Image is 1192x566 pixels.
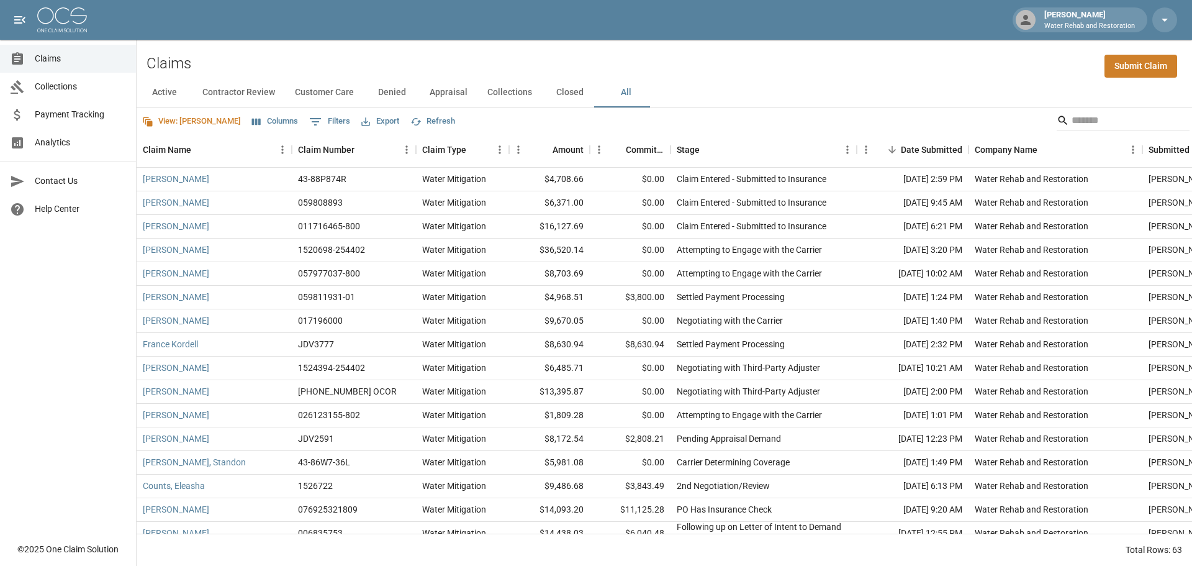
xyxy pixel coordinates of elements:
span: Contact Us [35,175,126,188]
div: Pending Appraisal Demand [677,432,781,445]
div: $2,808.21 [590,427,670,451]
button: Active [137,78,192,107]
button: Sort [883,141,901,158]
a: France Kordell [143,338,198,350]
div: Claim Number [292,132,416,167]
div: 01-008-967942 OCOR [298,385,397,398]
div: Following up on Letter of Intent to Demand Appraisal [677,521,851,545]
div: Water Mitigation [422,456,486,468]
div: $11,125.28 [590,498,670,522]
button: Sort [700,141,717,158]
div: [DATE] 12:23 PM [857,427,968,451]
div: $6,485.71 [509,357,590,380]
div: $0.00 [590,262,670,286]
button: Menu [490,140,509,159]
div: Water Mitigation [422,480,486,492]
div: Water Mitigation [422,173,486,185]
div: $3,800.00 [590,286,670,309]
div: Water Mitigation [422,503,486,516]
div: $8,703.69 [509,262,590,286]
div: [DATE] 10:02 AM [857,262,968,286]
div: Water Rehab and Restoration [975,456,1088,468]
div: Claim Name [137,132,292,167]
div: $0.00 [590,451,670,475]
div: $9,486.68 [509,475,590,498]
div: Carrier Determining Coverage [677,456,790,468]
div: Attempting to Engage with the Carrier [677,409,822,421]
div: Date Submitted [901,132,962,167]
div: 43-88P874R [298,173,346,185]
button: Menu [838,140,857,159]
button: Sort [354,141,372,158]
div: Claim Type [422,132,466,167]
div: [DATE] 9:45 AM [857,191,968,215]
button: Contractor Review [192,78,285,107]
div: $14,093.20 [509,498,590,522]
div: [DATE] 9:20 AM [857,498,968,522]
a: Counts, Eleasha [143,480,205,492]
span: Payment Tracking [35,108,126,121]
div: Claim Entered - Submitted to Insurance [677,220,826,232]
div: Stage [677,132,700,167]
h2: Claims [147,55,191,73]
div: $0.00 [590,239,670,262]
a: [PERSON_NAME] [143,244,209,256]
div: Water Rehab and Restoration [975,196,1088,209]
div: $0.00 [590,215,670,239]
div: $0.00 [590,309,670,333]
a: [PERSON_NAME] [143,527,209,539]
div: Water Rehab and Restoration [975,432,1088,445]
button: View: [PERSON_NAME] [139,112,244,131]
div: Water Mitigation [422,267,486,280]
div: Company Name [975,132,1037,167]
div: 011716465-800 [298,220,360,232]
button: Export [358,112,402,131]
div: $9,670.05 [509,309,590,333]
div: Total Rows: 63 [1126,544,1182,556]
div: [DATE] 6:21 PM [857,215,968,239]
div: 017196000 [298,314,343,327]
div: Negotiating with Third-Party Adjuster [677,362,820,374]
button: Sort [608,141,626,158]
div: Water Mitigation [422,409,486,421]
button: open drawer [7,7,32,32]
div: 1520698-254402 [298,244,365,256]
button: Sort [535,141,553,158]
div: $1,809.28 [509,404,590,427]
button: All [598,78,654,107]
div: $8,630.94 [509,333,590,357]
button: Sort [466,141,484,158]
div: Water Rehab and Restoration [975,244,1088,256]
button: Closed [542,78,598,107]
a: Submit Claim [1104,55,1177,78]
div: Water Rehab and Restoration [975,527,1088,539]
div: Water Mitigation [422,527,486,539]
div: Water Rehab and Restoration [975,503,1088,516]
div: $6,371.00 [509,191,590,215]
div: $14,438.03 [509,522,590,545]
div: $4,708.66 [509,168,590,191]
div: Water Rehab and Restoration [975,338,1088,350]
a: [PERSON_NAME] [143,220,209,232]
button: Menu [509,140,528,159]
button: Sort [1037,141,1055,158]
div: 059811931-01 [298,291,355,303]
div: Stage [670,132,857,167]
div: Water Mitigation [422,291,486,303]
a: [PERSON_NAME] [143,196,209,209]
div: Committed Amount [590,132,670,167]
span: Claims [35,52,126,65]
div: Water Rehab and Restoration [975,220,1088,232]
div: Attempting to Engage with the Carrier [677,267,822,280]
div: Negotiating with the Carrier [677,314,783,327]
button: Appraisal [420,78,477,107]
div: $8,172.54 [509,427,590,451]
a: [PERSON_NAME] [143,314,209,327]
img: ocs-logo-white-transparent.png [37,7,87,32]
button: Sort [191,141,209,158]
div: Amount [553,132,584,167]
div: 076925321809 [298,503,358,516]
div: Water Rehab and Restoration [975,480,1088,492]
div: $0.00 [590,404,670,427]
span: Collections [35,80,126,93]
